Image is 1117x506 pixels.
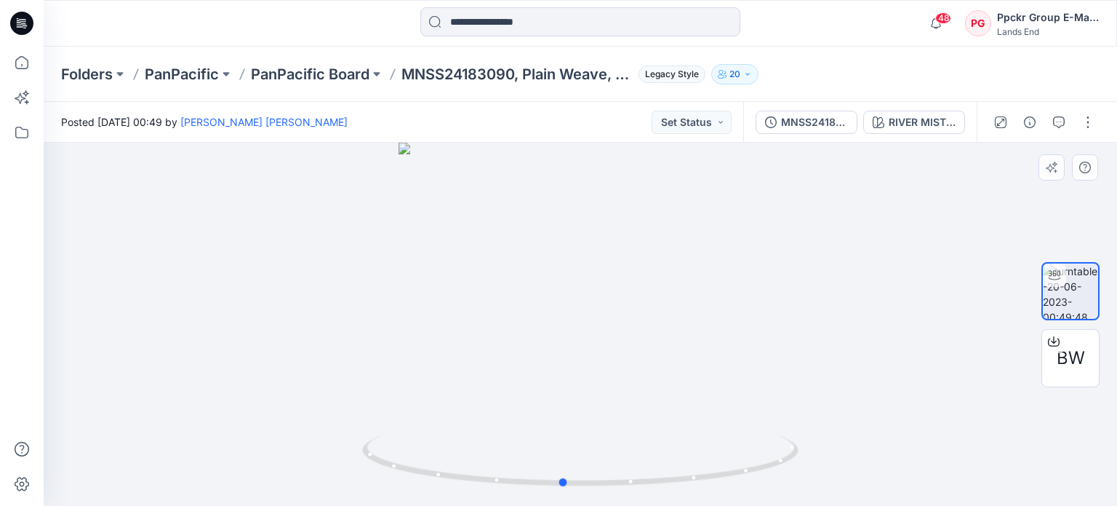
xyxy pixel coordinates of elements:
div: Ppckr Group E-Mail Pan Pacific [997,9,1099,26]
div: MNSS24183090, Plain Weave, M VOLLEY 2.0 9Inch Swim Trunk [781,114,848,130]
button: MNSS24183090, Plain Weave, M VOLLEY 2.0 9Inch Swim Trunk [756,111,857,134]
p: MNSS24183090, Plain Weave, M VOLLEY 2.0 9Inch Swim Trunk [401,64,633,84]
a: Folders [61,64,113,84]
button: Legacy Style [633,64,705,84]
div: PG [965,10,991,36]
a: PanPacific Board [251,64,369,84]
div: Lands End [997,26,1099,37]
a: PanPacific [145,64,219,84]
span: 48 [935,12,951,24]
p: 20 [729,66,740,82]
a: [PERSON_NAME] [PERSON_NAME] [180,116,348,128]
span: BW [1057,345,1085,371]
img: turntable-20-06-2023-00:49:48 [1043,264,1098,319]
button: RIVER MIST COLORBLOCK - OA6 [863,111,965,134]
span: Legacy Style [638,66,705,83]
span: Posted [DATE] 00:49 by [61,114,348,130]
button: Details [1018,111,1041,134]
div: RIVER MIST COLORBLOCK - OA6 [889,114,956,130]
button: 20 [711,64,758,84]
